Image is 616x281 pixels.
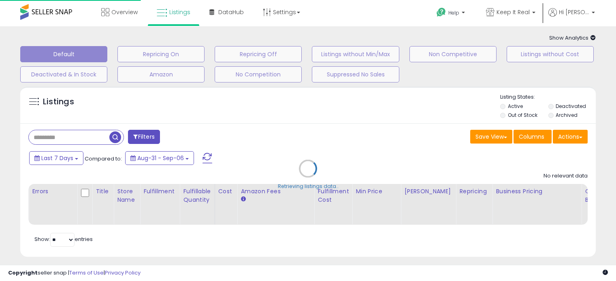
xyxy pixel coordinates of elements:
[448,9,459,16] span: Help
[436,7,446,17] i: Get Help
[430,1,473,26] a: Help
[507,46,594,62] button: Listings without Cost
[312,46,399,62] button: Listings without Min/Max
[117,66,205,82] button: Amazon
[105,269,141,277] a: Privacy Policy
[215,46,302,62] button: Repricing Off
[312,66,399,82] button: Suppressed No Sales
[549,34,596,42] span: Show Analytics
[8,269,38,277] strong: Copyright
[278,183,339,190] div: Retrieving listings data..
[117,46,205,62] button: Repricing On
[497,8,530,16] span: Keep It Real
[548,8,595,26] a: Hi [PERSON_NAME]
[20,46,107,62] button: Default
[8,269,141,277] div: seller snap | |
[69,269,104,277] a: Terms of Use
[559,8,589,16] span: Hi [PERSON_NAME]
[111,8,138,16] span: Overview
[20,66,107,82] button: Deactivated & In Stock
[169,8,190,16] span: Listings
[215,66,302,82] button: No Competition
[409,46,497,62] button: Non Competitive
[218,8,244,16] span: DataHub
